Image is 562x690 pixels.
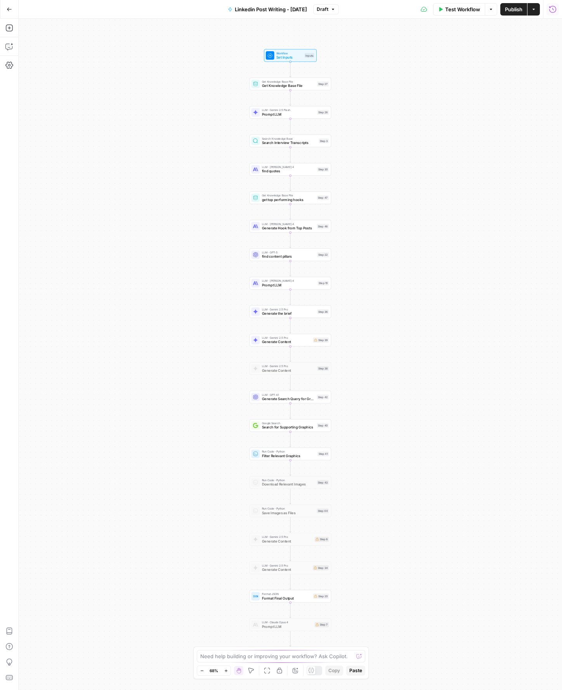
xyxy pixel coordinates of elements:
[290,460,291,475] g: Edge from step_41 to step_43
[262,112,315,117] span: Prompt LLM
[262,425,315,430] span: Search for Supporting Graphics
[290,147,291,162] g: Edge from step_3 to step_30
[250,305,331,318] div: LLM · Gemini 2.5 ProGenerate the briefStep 36
[317,224,329,229] div: Step 46
[319,139,329,143] div: Step 3
[349,667,362,674] span: Paste
[290,546,291,561] g: Edge from step_6 to step_34
[262,478,315,482] span: Run Code · Python
[262,311,315,316] span: Generate the brief
[250,618,331,631] div: LLM · Claude Opus 4Prompt LLMStep 7
[262,506,315,511] span: Run Code · Python
[325,666,343,676] button: Copy
[262,421,315,425] span: Google Search
[262,482,315,487] span: Download Relevant Images
[290,119,291,134] g: Edge from step_26 to step_3
[210,667,218,674] span: 68%
[262,283,316,288] span: Prompt LLM
[262,339,311,345] span: Generate Content
[250,447,331,460] div: Run Code · PythonFilter Relevant GraphicsStep 41
[262,83,315,88] span: Get Knowledge Base File
[262,592,311,596] span: Format JSON
[262,624,312,629] span: Prompt LLM
[313,4,339,14] button: Draft
[250,362,331,375] div: LLM · Gemini 2.5 ProGenerate ContentStep 38
[250,106,331,119] div: LLM · Gemini 2.5 FlashPrompt LLMStep 26
[262,193,315,198] span: Get Knowledge Base File
[250,504,331,517] div: Run Code · PythonSave Images as FilesStep 44
[262,254,315,259] span: find content pillars
[317,6,328,13] span: Draft
[313,565,329,570] div: Step 34
[262,364,315,368] span: LLM · Gemini 2.5 Pro
[317,508,329,513] div: Step 44
[290,375,291,390] g: Edge from step_38 to step_42
[317,167,329,172] div: Step 30
[290,232,291,248] g: Edge from step_46 to step_22
[250,419,331,432] div: Google SearchSearch for Supporting GraphicsStep 40
[305,53,314,58] div: Inputs
[290,204,291,219] g: Edge from step_47 to step_46
[262,368,315,373] span: Generate Content
[317,252,329,257] div: Step 22
[250,476,331,489] div: Run Code · PythonDownload Relevant ImagesStep 43
[317,395,329,399] div: Step 42
[223,3,312,16] button: Linkedin Post Writing - [DATE]
[500,3,527,16] button: Publish
[250,248,331,261] div: LLM · GPT-5find content pillarsStep 22
[262,140,317,146] span: Search Interview Transcripts
[318,281,329,286] div: Step 10
[250,78,331,90] div: Get Knowledge Base FileGet Knowledge Base FileStep 27
[262,136,317,140] span: Search Knowledge Base
[262,197,315,203] span: get top performing hooks
[328,667,340,674] span: Copy
[262,539,312,544] span: Generate Content
[290,631,291,646] g: Edge from step_7 to end
[250,135,331,147] div: Search Knowledge BaseSearch Interview TranscriptsStep 3
[262,567,311,572] span: Generate Content
[262,535,312,539] span: LLM · Gemini 2.5 Pro
[290,90,291,106] g: Edge from step_27 to step_26
[290,432,291,447] g: Edge from step_40 to step_41
[250,334,331,347] div: LLM · Gemini 2.5 ProGenerate ContentStep 39
[250,590,331,603] div: Format JSONFormat Final OutputStep 20
[276,55,302,60] span: Set Inputs
[290,603,291,618] g: Edge from step_20 to step_7
[314,622,329,628] div: Step 7
[314,537,329,542] div: Step 6
[262,510,315,515] span: Save Images as Files
[262,396,315,402] span: Generate Search Query for Graphics
[250,49,331,62] div: WorkflowSet InputsInputs
[262,336,311,340] span: LLM · Gemini 2.5 Pro
[290,347,291,362] g: Edge from step_39 to step_38
[290,403,291,418] g: Edge from step_42 to step_40
[346,666,365,676] button: Paste
[262,392,315,397] span: LLM · GPT-4.1
[235,5,307,13] span: Linkedin Post Writing - [DATE]
[262,80,315,84] span: Get Knowledge Base File
[290,290,291,305] g: Edge from step_10 to step_36
[262,225,315,231] span: Generate Hook from Top Posts
[313,338,329,343] div: Step 39
[290,261,291,276] g: Edge from step_22 to step_10
[262,453,316,459] span: Filter Relevant Graphics
[262,108,315,112] span: LLM · Gemini 2.5 Flash
[262,307,315,311] span: LLM · Gemini 2.5 Pro
[505,5,522,13] span: Publish
[276,51,302,55] span: Workflow
[317,81,329,86] div: Step 27
[262,222,315,226] span: LLM · [PERSON_NAME] 4
[250,391,331,404] div: LLM · GPT-4.1Generate Search Query for GraphicsStep 42
[317,423,329,428] div: Step 40
[262,165,315,169] span: LLM · [PERSON_NAME] 4
[313,594,329,599] div: Step 20
[445,5,480,13] span: Test Workflow
[290,176,291,191] g: Edge from step_30 to step_47
[433,3,485,16] button: Test Workflow
[317,366,329,371] div: Step 38
[262,563,311,568] span: LLM · Gemini 2.5 Pro
[317,480,329,485] div: Step 43
[317,110,329,115] div: Step 26
[262,449,316,454] span: Run Code · Python
[250,163,331,176] div: LLM · [PERSON_NAME] 4find quotesStep 30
